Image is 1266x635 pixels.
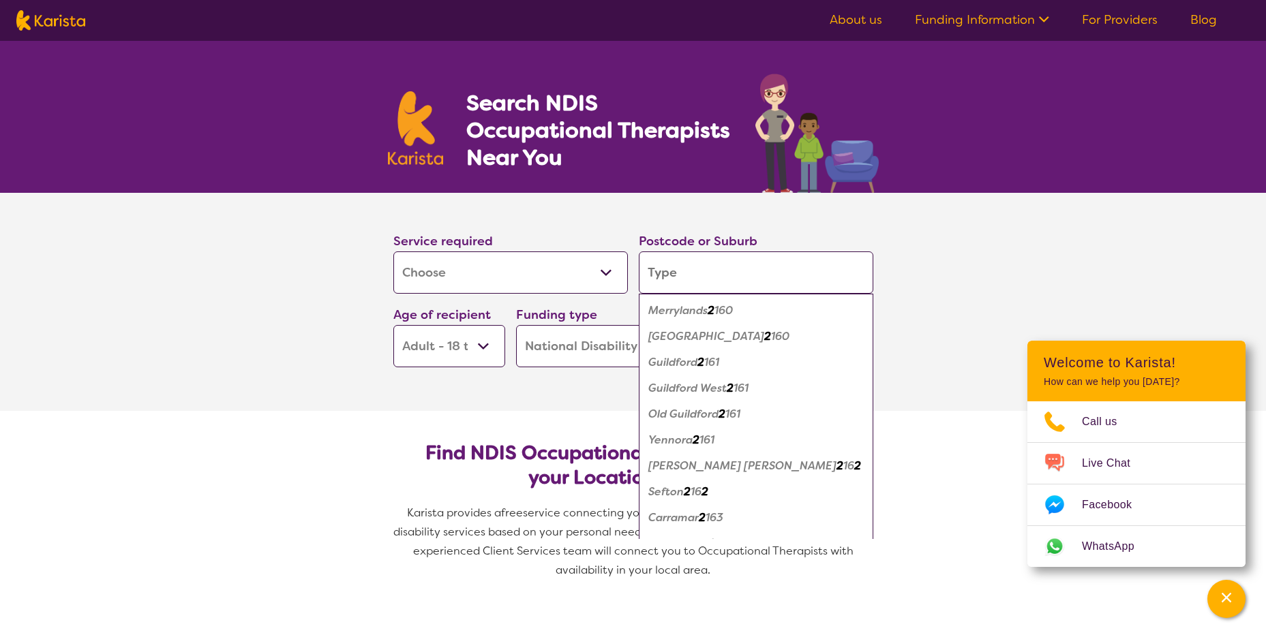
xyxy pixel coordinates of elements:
a: Web link opens in a new tab. [1027,526,1246,567]
em: Merrylands [648,303,708,317]
em: [PERSON_NAME] [PERSON_NAME] [648,459,837,473]
em: 2 [684,484,691,499]
a: Blog [1190,12,1217,28]
a: For Providers [1082,12,1158,28]
em: Lansdowne [648,536,709,551]
label: Postcode or Suburb [639,233,757,249]
div: Merrylands West 2160 [646,324,866,350]
input: Type [639,251,873,294]
em: 161 [734,381,749,395]
em: 2 [727,381,734,395]
span: service connecting you with Occupational Therapists and other disability services based on your p... [393,506,876,577]
em: 163 [706,510,723,525]
em: 160 [771,329,789,343]
img: Karista logo [388,91,444,165]
h1: Search NDIS Occupational Therapists Near You [466,89,732,171]
em: Old Guildford [648,407,719,421]
em: 161 [704,355,719,369]
a: About us [830,12,882,28]
em: 2 [764,329,771,343]
em: Yennora [648,433,693,447]
span: free [501,506,523,520]
em: 2 [702,484,708,499]
div: Yennora 2161 [646,427,866,453]
ul: Choose channel [1027,401,1246,567]
em: 2 [709,536,716,551]
label: Age of recipient [393,307,491,323]
label: Funding type [516,307,597,323]
img: occupational-therapy [755,74,879,193]
img: Karista logo [16,10,85,31]
label: Service required [393,233,493,249]
div: Guildford West 2161 [646,375,866,401]
em: 16 [691,484,702,499]
div: Channel Menu [1027,341,1246,567]
em: Sefton [648,484,684,499]
em: 161 [699,433,714,447]
span: Call us [1082,412,1134,432]
a: Funding Information [915,12,1049,28]
p: How can we help you [DATE]? [1044,376,1229,388]
em: 2 [693,433,699,447]
em: 2 [719,407,725,421]
em: 163 [716,536,734,551]
button: Channel Menu [1207,580,1246,618]
em: 2 [837,459,843,473]
em: 16 [843,459,854,473]
div: Merrylands 2160 [646,298,866,324]
em: Carramar [648,510,699,525]
em: Guildford [648,355,697,369]
div: Chester Hill 2162 [646,453,866,479]
div: Sefton 2162 [646,479,866,505]
span: Karista provides a [407,506,501,520]
div: Carramar 2163 [646,505,866,531]
em: [GEOGRAPHIC_DATA] [648,329,764,343]
em: 2 [699,510,706,525]
em: 161 [725,407,740,421]
div: Old Guildford 2161 [646,401,866,427]
h2: Find NDIS Occupational Therapists based on your Location & Needs [404,441,862,490]
em: 160 [714,303,733,317]
span: Facebook [1082,495,1148,515]
div: Guildford 2161 [646,350,866,375]
h2: Welcome to Karista! [1044,354,1229,371]
em: 2 [854,459,861,473]
div: Lansdowne 2163 [646,531,866,557]
em: 2 [708,303,714,317]
em: Guildford West [648,381,727,395]
span: Live Chat [1082,453,1147,474]
span: WhatsApp [1082,536,1151,557]
em: 2 [697,355,704,369]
